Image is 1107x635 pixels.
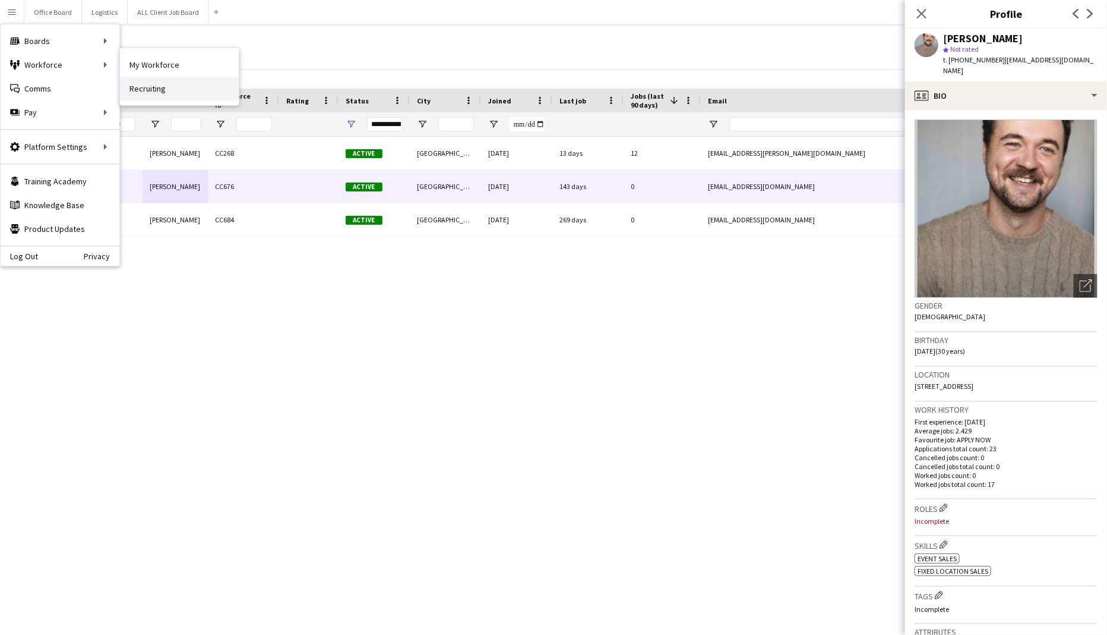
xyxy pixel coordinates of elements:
div: [PERSON_NAME] [943,33,1023,44]
div: 0 [624,170,701,203]
div: 13 days [552,137,624,169]
div: Workforce [1,53,119,77]
div: [EMAIL_ADDRESS][DOMAIN_NAME] [701,203,938,236]
button: Open Filter Menu [215,119,226,130]
p: First experience: [DATE] [915,417,1097,426]
p: Incomplete [915,605,1097,614]
span: Rating [286,96,309,105]
span: Last job [559,96,586,105]
a: Knowledge Base [1,193,119,217]
div: [DATE] [481,137,552,169]
a: Privacy [84,252,119,261]
p: Worked jobs count: 0 [915,471,1097,480]
h3: Gender [915,300,1097,311]
input: Workforce ID Filter Input [236,117,272,131]
div: Open photos pop-in [1074,274,1097,298]
p: Cancelled jobs total count: 0 [915,462,1097,471]
a: Log Out [1,252,38,261]
div: 269 days [552,203,624,236]
h3: Work history [915,404,1097,415]
div: [EMAIL_ADDRESS][DOMAIN_NAME] [701,170,938,203]
div: [GEOGRAPHIC_DATA] [410,203,481,236]
span: Active [346,183,382,191]
div: CC676 [208,170,279,203]
div: [DATE] [481,203,552,236]
span: Fixed location sales [918,567,988,576]
span: Jobs (last 90 days) [631,92,665,109]
a: Comms [1,77,119,100]
a: Product Updates [1,217,119,241]
input: Email Filter Input [729,117,931,131]
div: [EMAIL_ADDRESS][PERSON_NAME][DOMAIN_NAME] [701,137,938,169]
button: ALL Client Job Board [128,1,209,24]
p: Applications total count: 23 [915,444,1097,453]
p: Incomplete [915,517,1097,526]
input: First Name Filter Input [106,117,135,131]
a: Training Academy [1,169,119,193]
span: [DEMOGRAPHIC_DATA] [915,312,985,321]
span: t. [PHONE_NUMBER] [943,55,1005,64]
input: Joined Filter Input [510,117,545,131]
button: Open Filter Menu [488,119,499,130]
span: Status [346,96,369,105]
div: 0 [624,203,701,236]
div: Bio [905,81,1107,110]
div: Pay [1,100,119,124]
span: Active [346,149,382,158]
p: Cancelled jobs count: 0 [915,453,1097,462]
span: City [417,96,431,105]
span: Event sales [918,554,957,563]
button: Open Filter Menu [346,119,356,130]
button: Open Filter Menu [417,119,428,130]
input: Last Name Filter Input [171,117,201,131]
div: CC268 [208,137,279,169]
button: Open Filter Menu [708,119,719,130]
span: Email [708,96,727,105]
span: Joined [488,96,511,105]
h3: Tags [915,589,1097,602]
h3: Birthday [915,335,1097,345]
p: Worked jobs total count: 17 [915,480,1097,489]
input: City Filter Input [438,117,474,131]
div: CC684 [208,203,279,236]
div: [PERSON_NAME] [143,137,208,169]
span: Not rated [950,45,979,54]
p: Average jobs: 2.429 [915,426,1097,435]
span: | [EMAIL_ADDRESS][DOMAIN_NAME] [943,55,1093,75]
div: Boards [1,29,119,53]
p: Favourite job: APPLY NOW [915,435,1097,444]
div: 12 [624,137,701,169]
button: Logistics [82,1,128,24]
button: Office Board [24,1,82,24]
span: [STREET_ADDRESS] [915,382,973,391]
h3: Location [915,369,1097,380]
div: Platform Settings [1,135,119,159]
div: [PERSON_NAME] [143,203,208,236]
span: [DATE] (30 years) [915,347,965,356]
img: Crew avatar or photo [915,120,1097,298]
h3: Skills [915,539,1097,551]
div: [DATE] [481,170,552,203]
div: [GEOGRAPHIC_DATA] [410,137,481,169]
h3: Profile [905,6,1107,21]
div: 143 days [552,170,624,203]
div: [GEOGRAPHIC_DATA] [410,170,481,203]
a: Recruiting [120,77,239,100]
a: My Workforce [120,53,239,77]
span: Active [346,216,382,225]
h3: Roles [915,502,1097,514]
button: Open Filter Menu [150,119,160,130]
div: [PERSON_NAME] [143,170,208,203]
